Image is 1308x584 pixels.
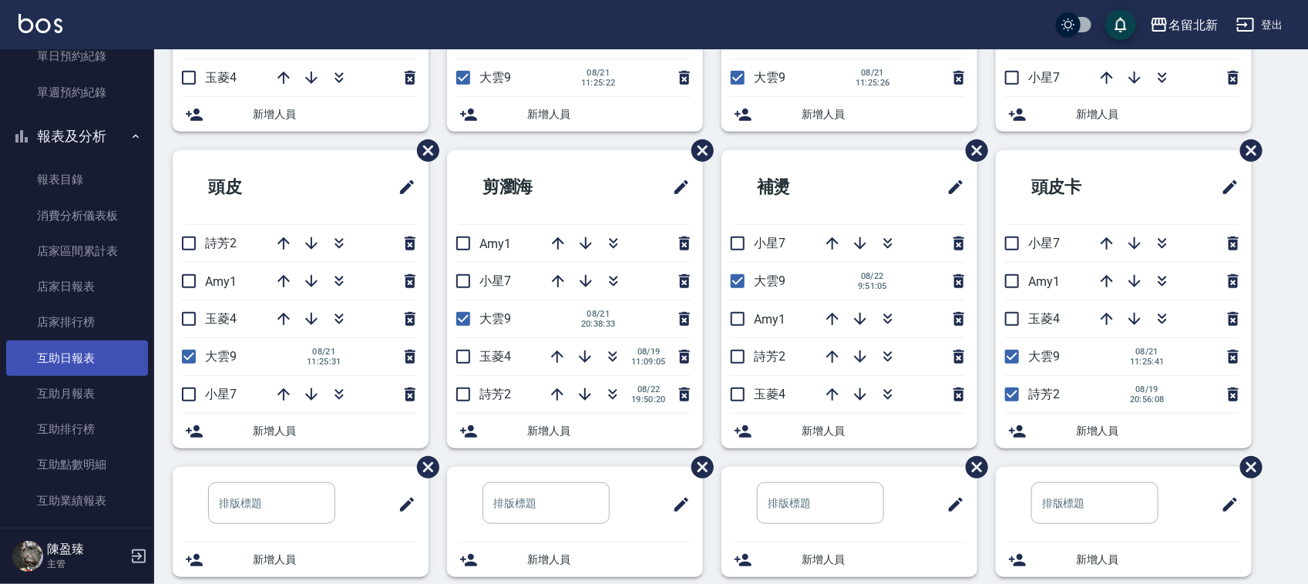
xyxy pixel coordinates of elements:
[856,281,889,291] span: 9:51:05
[447,97,703,132] div: 新增人員
[447,542,703,577] div: 新增人員
[1212,486,1239,523] span: 修改班表的標題
[721,97,977,132] div: 新增人員
[1130,394,1165,404] span: 20:56:08
[388,486,416,523] span: 修改班表的標題
[631,384,666,394] span: 08/22
[1076,423,1239,439] span: 新增人員
[479,70,511,85] span: 大雲9
[205,274,237,289] span: Amy1
[1168,15,1218,35] div: 名留北新
[631,347,666,357] span: 08/19
[479,387,511,401] span: 詩芳2
[631,394,666,404] span: 19:50:20
[754,312,785,327] span: Amy1
[1076,552,1239,568] span: 新增人員
[479,274,511,288] span: 小星7
[447,414,703,448] div: 新增人員
[6,341,148,376] a: 互助日報表
[527,423,691,439] span: 新增人員
[721,414,977,448] div: 新增人員
[6,162,148,197] a: 報表目錄
[185,159,327,215] h2: 頭皮
[1028,274,1060,289] span: Amy1
[1105,9,1136,40] button: save
[6,411,148,447] a: 互助排行榜
[757,482,884,524] input: 排版標題
[527,106,691,123] span: 新增人員
[1028,70,1060,85] span: 小星7
[527,552,691,568] span: 新增人員
[205,387,237,401] span: 小星7
[6,39,148,74] a: 單日預約紀錄
[663,486,691,523] span: 修改班表的標題
[1130,357,1165,367] span: 11:25:41
[173,542,429,577] div: 新增人員
[173,414,429,448] div: 新增人員
[754,349,785,364] span: 詩芳2
[856,271,889,281] span: 08/22
[937,486,965,523] span: 修改班表的標題
[47,557,126,571] p: 主管
[996,97,1252,132] div: 新增人員
[954,445,990,490] span: 刪除班表
[996,414,1252,448] div: 新增人員
[6,483,148,519] a: 互助業績報表
[954,128,990,173] span: 刪除班表
[479,349,511,364] span: 玉菱4
[479,311,511,326] span: 大雲9
[1028,387,1060,401] span: 詩芳2
[754,70,785,85] span: 大雲9
[581,78,616,88] span: 11:25:22
[47,542,126,557] h5: 陳盈臻
[205,311,237,326] span: 玉菱4
[1229,445,1265,490] span: 刪除班表
[680,128,716,173] span: 刪除班表
[581,319,616,329] span: 20:38:33
[856,68,890,78] span: 08/21
[205,349,237,364] span: 大雲9
[1031,482,1158,524] input: 排版標題
[208,482,335,524] input: 排版標題
[205,236,237,250] span: 詩芳2
[6,116,148,156] button: 報表及分析
[734,159,876,215] h2: 補燙
[6,233,148,269] a: 店家區間累計表
[253,423,416,439] span: 新增人員
[307,347,341,357] span: 08/21
[388,169,416,206] span: 修改班表的標題
[6,198,148,233] a: 消費分析儀表板
[6,304,148,340] a: 店家排行榜
[1144,9,1224,41] button: 名留北新
[479,237,511,251] span: Amy1
[307,357,341,367] span: 11:25:31
[721,542,977,577] div: 新增人員
[754,236,785,250] span: 小星7
[1028,349,1060,364] span: 大雲9
[18,14,62,33] img: Logo
[205,70,237,85] span: 玉菱4
[1212,169,1239,206] span: 修改班表的標題
[802,423,965,439] span: 新增人員
[856,78,890,88] span: 11:25:26
[1028,236,1060,250] span: 小星7
[581,309,616,319] span: 08/21
[6,447,148,482] a: 互助點數明細
[581,68,616,78] span: 08/21
[754,387,785,401] span: 玉菱4
[173,97,429,132] div: 新增人員
[459,159,610,215] h2: 剪瀏海
[802,106,965,123] span: 新增人員
[405,128,442,173] span: 刪除班表
[1130,384,1165,394] span: 08/19
[405,445,442,490] span: 刪除班表
[937,169,965,206] span: 修改班表的標題
[1130,347,1165,357] span: 08/21
[996,542,1252,577] div: 新增人員
[1229,128,1265,173] span: 刪除班表
[6,269,148,304] a: 店家日報表
[253,106,416,123] span: 新增人員
[663,169,691,206] span: 修改班表的標題
[1076,106,1239,123] span: 新增人員
[6,75,148,110] a: 單週預約紀錄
